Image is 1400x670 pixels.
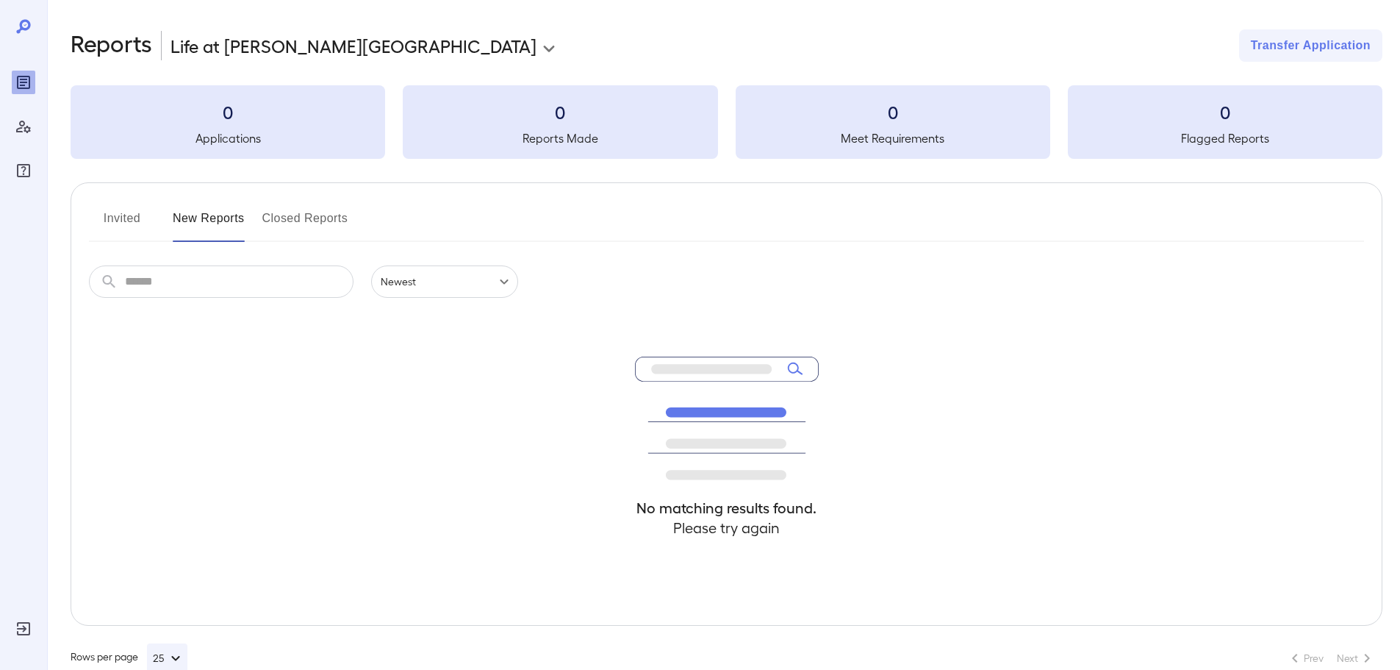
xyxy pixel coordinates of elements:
[12,71,35,94] div: Reports
[71,100,385,124] h3: 0
[635,518,819,538] h4: Please try again
[736,129,1050,147] h5: Meet Requirements
[170,34,536,57] p: Life at [PERSON_NAME][GEOGRAPHIC_DATA]
[12,115,35,138] div: Manage Users
[1279,646,1382,670] nav: pagination navigation
[12,159,35,182] div: FAQ
[736,100,1050,124] h3: 0
[1068,129,1382,147] h5: Flagged Reports
[371,265,518,298] div: Newest
[1239,29,1382,62] button: Transfer Application
[12,617,35,641] div: Log Out
[173,207,245,242] button: New Reports
[89,207,155,242] button: Invited
[403,100,717,124] h3: 0
[71,85,1382,159] summary: 0Applications0Reports Made0Meet Requirements0Flagged Reports
[403,129,717,147] h5: Reports Made
[262,207,348,242] button: Closed Reports
[71,29,152,62] h2: Reports
[1068,100,1382,124] h3: 0
[71,129,385,147] h5: Applications
[635,498,819,518] h4: No matching results found.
